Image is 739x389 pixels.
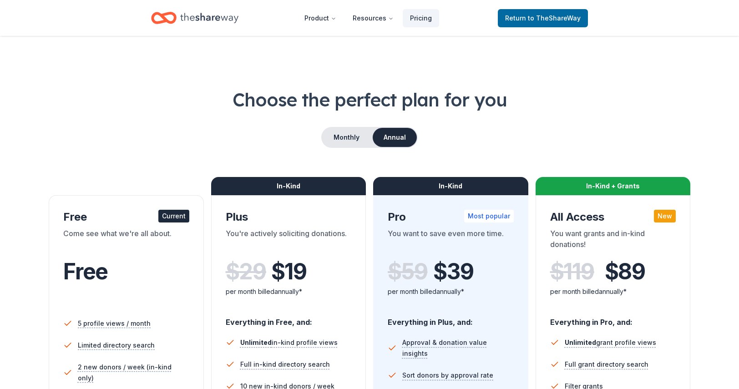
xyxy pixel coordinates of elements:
nav: Main [297,7,439,29]
span: Return [505,13,581,24]
div: In-Kind [211,177,366,195]
div: Current [158,210,189,222]
span: Unlimited [240,338,272,346]
h1: Choose the perfect plan for you [36,87,703,112]
span: $ 89 [605,259,645,284]
div: Everything in Plus, and: [388,309,514,328]
div: Pro [388,210,514,224]
button: Annual [373,128,417,147]
span: Approval & donation value insights [402,337,514,359]
div: New [654,210,676,222]
div: You're actively soliciting donations. [226,228,352,253]
span: Free [63,258,108,285]
div: Everything in Pro, and: [550,309,676,328]
span: 5 profile views / month [78,318,151,329]
div: You want grants and in-kind donations! [550,228,676,253]
div: Free [63,210,189,224]
div: per month billed annually* [550,286,676,297]
a: Pricing [403,9,439,27]
button: Product [297,9,344,27]
span: in-kind profile views [240,338,338,346]
span: $ 39 [433,259,473,284]
div: Everything in Free, and: [226,309,352,328]
a: Home [151,7,238,29]
span: Unlimited [565,338,596,346]
button: Resources [345,9,401,27]
div: In-Kind [373,177,528,195]
span: Full grant directory search [565,359,648,370]
span: $ 19 [271,259,307,284]
button: Monthly [322,128,371,147]
div: Come see what we're all about. [63,228,189,253]
div: Most popular [464,210,514,222]
div: per month billed annually* [388,286,514,297]
a: Returnto TheShareWay [498,9,588,27]
div: You want to save even more time. [388,228,514,253]
span: Sort donors by approval rate [402,370,493,381]
div: per month billed annually* [226,286,352,297]
span: grant profile views [565,338,656,346]
div: Plus [226,210,352,224]
div: All Access [550,210,676,224]
span: Full in-kind directory search [240,359,330,370]
span: to TheShareWay [528,14,581,22]
div: In-Kind + Grants [536,177,691,195]
span: 2 new donors / week (in-kind only) [78,362,189,384]
span: Limited directory search [78,340,155,351]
